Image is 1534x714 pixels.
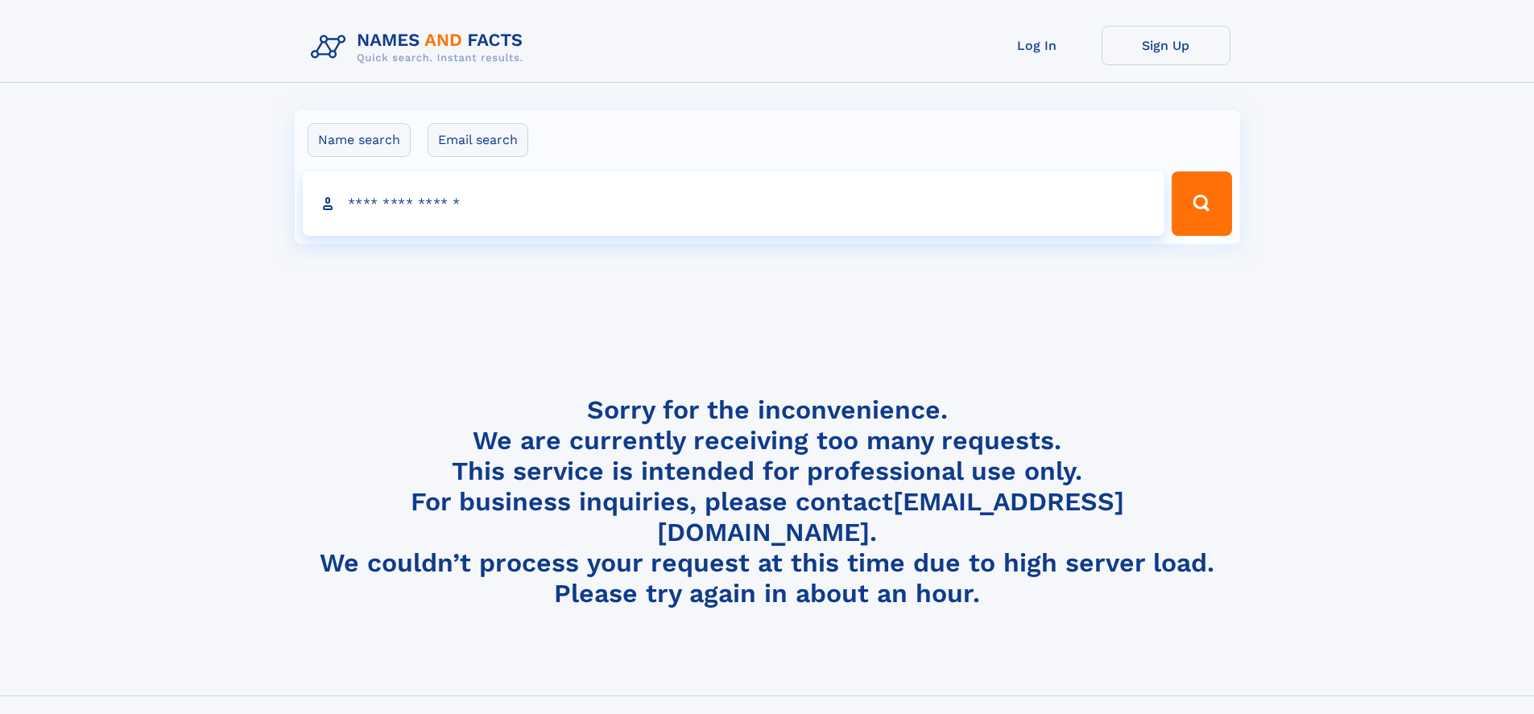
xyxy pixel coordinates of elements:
[1102,26,1230,65] a: Sign Up
[304,26,536,69] img: Logo Names and Facts
[304,394,1230,609] h4: Sorry for the inconvenience. We are currently receiving too many requests. This service is intend...
[973,26,1102,65] a: Log In
[657,486,1124,547] a: [EMAIL_ADDRESS][DOMAIN_NAME]
[303,171,1165,236] input: search input
[428,123,528,157] label: Email search
[308,123,411,157] label: Name search
[1172,171,1231,236] button: Search Button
